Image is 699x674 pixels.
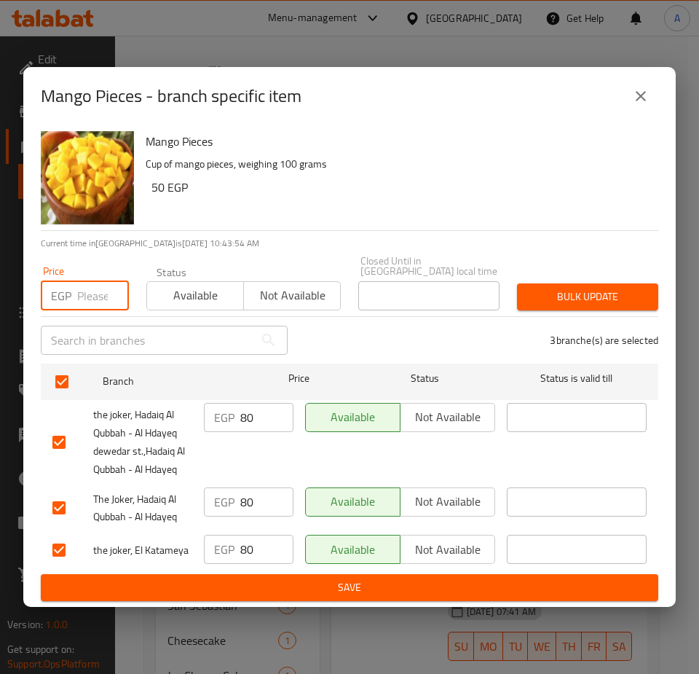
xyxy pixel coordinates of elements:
[305,403,400,432] button: Available
[406,407,489,428] span: Not available
[146,155,647,173] p: Cup of mango pieces, weighing 100 grams
[93,490,192,527] span: The Joker, Hadaiq Al Qubbah - Al Hdayeq
[41,131,134,224] img: Mango Pieces
[243,281,341,310] button: Not available
[103,372,242,391] span: Branch
[312,491,395,512] span: Available
[400,535,495,564] button: Not available
[151,177,647,197] h6: 50 EGP
[240,535,293,564] input: Please enter price
[146,131,647,152] h6: Mango Pieces
[550,333,658,348] p: 3 branche(s) are selected
[41,237,658,250] p: Current time in [GEOGRAPHIC_DATA] is [DATE] 10:43:54 AM
[41,574,658,601] button: Save
[312,407,395,428] span: Available
[305,535,400,564] button: Available
[214,493,234,511] p: EGP
[250,285,335,306] span: Not available
[146,281,244,310] button: Available
[406,491,489,512] span: Not available
[623,79,658,114] button: close
[214,409,234,426] p: EGP
[254,369,344,388] span: Price
[517,283,658,310] button: Bulk update
[400,487,495,517] button: Not available
[240,403,293,432] input: Please enter price
[153,285,238,306] span: Available
[93,541,192,560] span: the joker, El Katameya
[214,541,234,558] p: EGP
[77,281,129,310] input: Please enter price
[400,403,495,432] button: Not available
[312,539,395,560] span: Available
[41,85,301,108] h2: Mango Pieces - branch specific item
[93,406,192,479] span: the joker, Hadaiq Al Qubbah - Al Hdayeq dewedar st.,Hadaiq Al Qubbah - Al Hdayeq
[51,287,71,305] p: EGP
[41,326,254,355] input: Search in branches
[305,487,400,517] button: Available
[240,487,293,517] input: Please enter price
[355,369,495,388] span: Status
[406,539,489,560] span: Not available
[52,579,647,597] span: Save
[507,369,647,388] span: Status is valid till
[529,288,647,306] span: Bulk update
